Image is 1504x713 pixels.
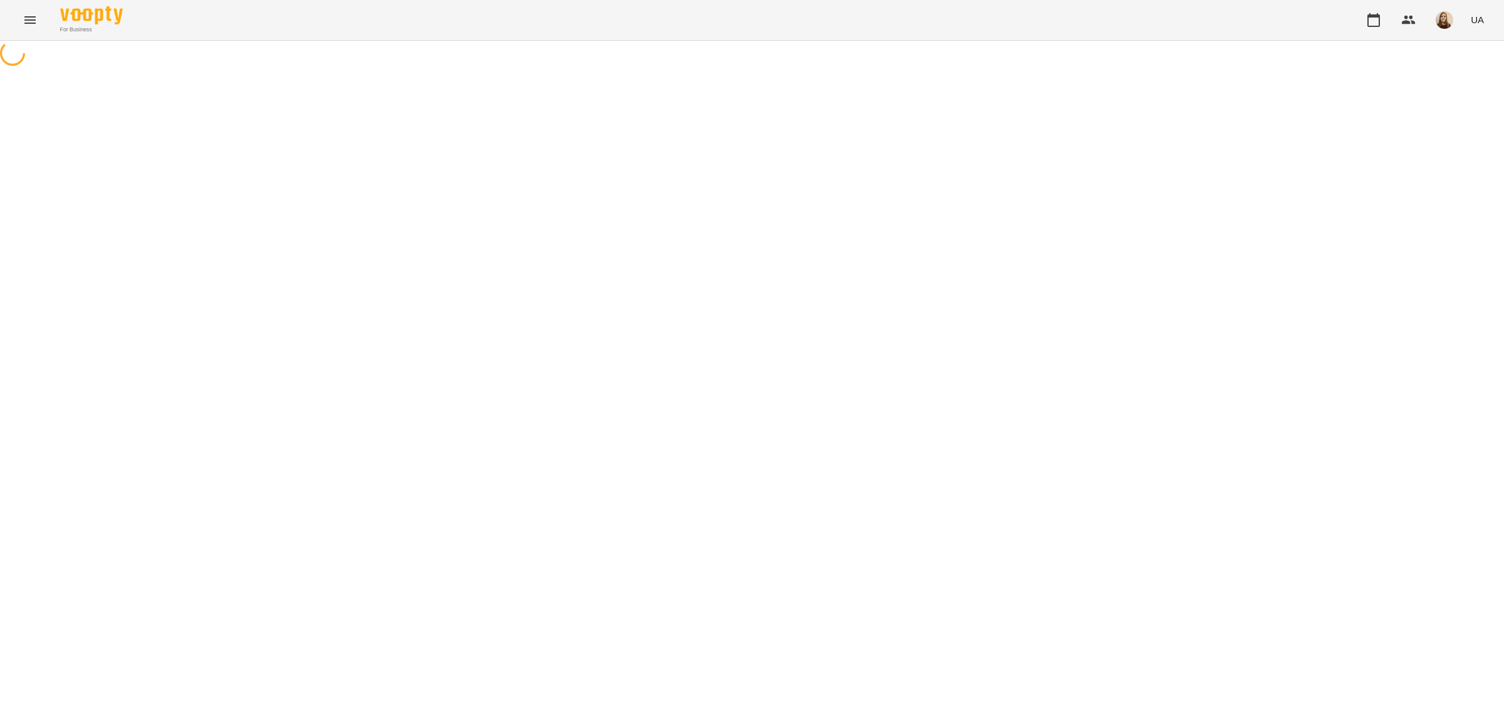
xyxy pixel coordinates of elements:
img: 31d75883915eed6aae08499d2e641b33.jpg [1436,11,1453,29]
button: Menu [15,5,45,35]
button: UA [1466,8,1489,31]
span: UA [1471,13,1484,26]
img: Voopty Logo [60,6,123,24]
span: For Business [60,26,123,34]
